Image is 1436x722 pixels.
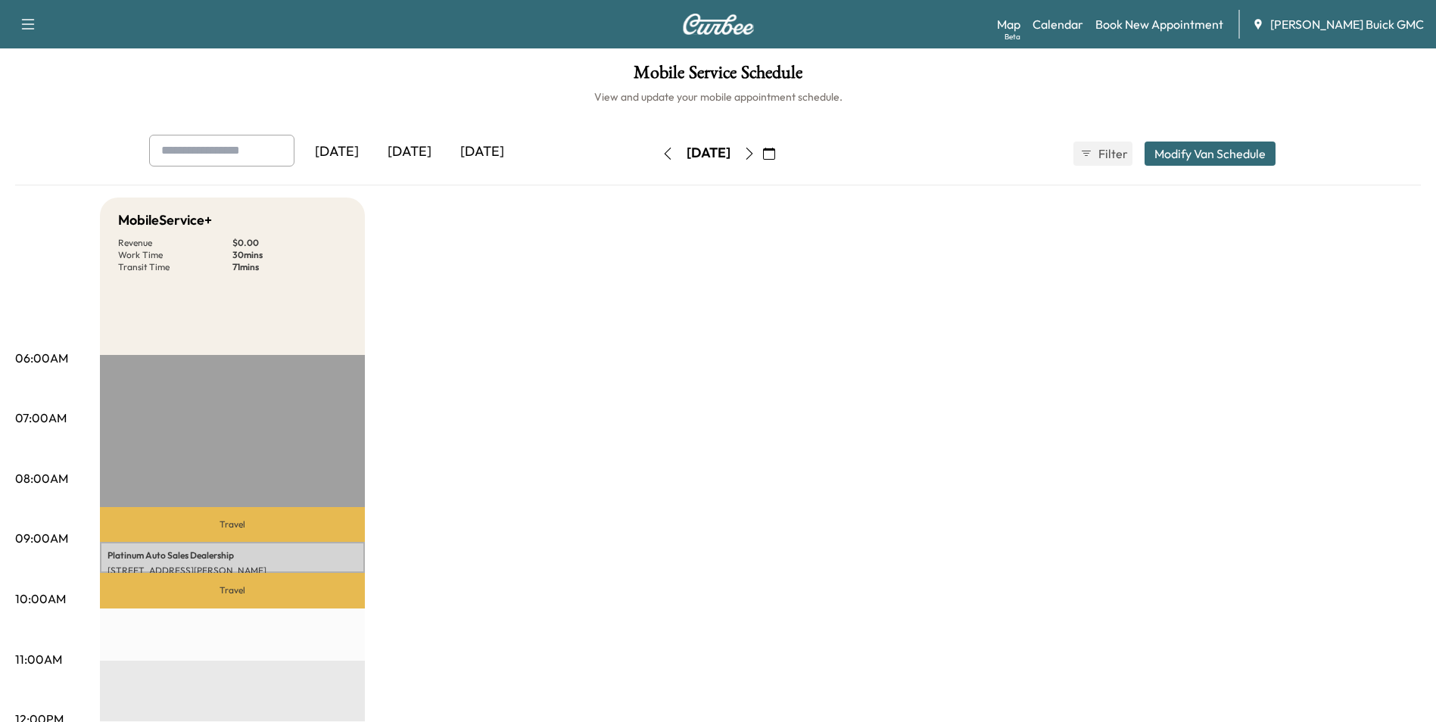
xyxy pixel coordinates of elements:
p: 07:00AM [15,409,67,427]
h5: MobileService+ [118,210,212,231]
img: Curbee Logo [682,14,755,35]
p: $ 0.00 [232,237,347,249]
div: [DATE] [687,144,730,163]
p: Work Time [118,249,232,261]
p: Travel [100,507,365,542]
div: [DATE] [446,135,519,170]
p: Transit Time [118,261,232,273]
p: 30 mins [232,249,347,261]
div: Beta [1005,31,1020,42]
p: 09:00AM [15,529,68,547]
p: 71 mins [232,261,347,273]
a: MapBeta [997,15,1020,33]
h6: View and update your mobile appointment schedule. [15,89,1421,104]
span: [PERSON_NAME] Buick GMC [1270,15,1424,33]
p: Travel [100,573,365,608]
div: [DATE] [301,135,373,170]
h1: Mobile Service Schedule [15,64,1421,89]
button: Filter [1073,142,1132,166]
button: Modify Van Schedule [1145,142,1276,166]
p: 08:00AM [15,469,68,487]
a: Calendar [1033,15,1083,33]
p: 06:00AM [15,349,68,367]
p: [STREET_ADDRESS][PERSON_NAME] [107,565,357,577]
p: 11:00AM [15,650,62,668]
p: Platinum Auto Sales Dealership [107,549,357,562]
p: Revenue [118,237,232,249]
a: Book New Appointment [1095,15,1223,33]
span: Filter [1098,145,1126,163]
p: 10:00AM [15,590,66,608]
div: [DATE] [373,135,446,170]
